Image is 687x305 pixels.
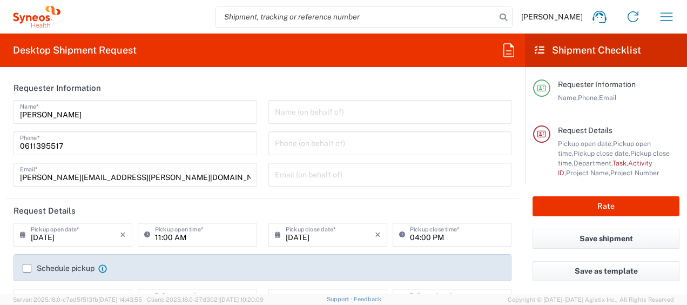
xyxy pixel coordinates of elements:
[558,126,612,135] span: Request Details
[521,12,583,22] span: [PERSON_NAME]
[216,6,496,27] input: Shipment, tracking or reference number
[14,83,101,94] h2: Requester Information
[558,80,636,89] span: Requester Information
[98,296,142,303] span: [DATE] 14:43:55
[354,296,381,302] a: Feedback
[23,264,95,273] label: Schedule pickup
[375,226,381,243] i: ×
[220,296,264,303] span: [DATE] 10:20:09
[533,261,679,281] button: Save as template
[535,44,641,57] h2: Shipment Checklist
[610,169,659,177] span: Project Number
[508,295,674,304] span: Copyright © [DATE]-[DATE] Agistix Inc., All Rights Reserved
[13,44,137,57] h2: Desktop Shipment Request
[327,296,354,302] a: Support
[566,169,610,177] span: Project Name,
[533,196,679,216] button: Rate
[533,229,679,249] button: Save shipment
[574,159,612,167] span: Department,
[120,226,126,243] i: ×
[612,159,628,167] span: Task,
[599,94,617,102] span: Email
[14,205,76,216] h2: Request Details
[558,140,613,148] span: Pickup open date,
[574,149,630,157] span: Pickup close date,
[147,296,264,303] span: Client: 2025.18.0-27d3021
[578,94,599,102] span: Phone,
[558,94,578,102] span: Name,
[13,296,142,303] span: Server: 2025.18.0-c7ad5f513fb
